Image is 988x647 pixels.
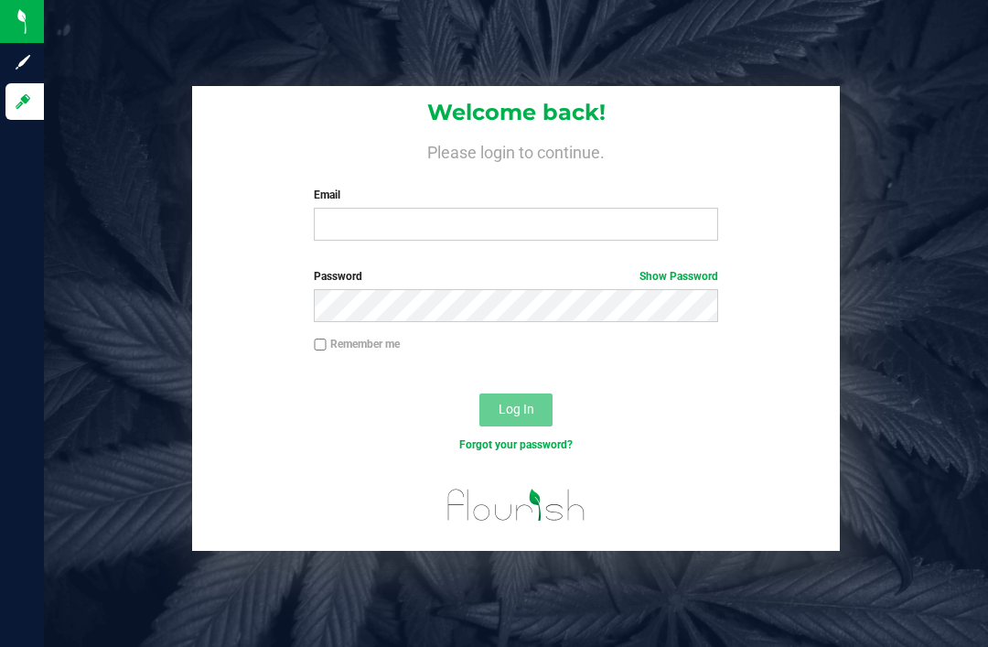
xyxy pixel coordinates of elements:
span: Password [314,270,362,283]
span: Log In [499,402,534,416]
h4: Please login to continue. [192,139,840,161]
inline-svg: Sign up [14,53,32,71]
label: Remember me [314,336,400,352]
a: Forgot your password? [459,438,573,451]
a: Show Password [639,270,718,283]
label: Email [314,187,718,203]
button: Log In [479,394,553,426]
h1: Welcome back! [192,101,840,124]
inline-svg: Log in [14,92,32,111]
input: Remember me [314,339,327,351]
img: flourish_logo.svg [435,472,597,538]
